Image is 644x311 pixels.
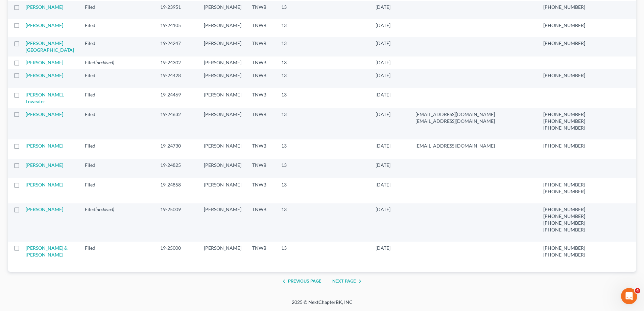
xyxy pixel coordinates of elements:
button: Start recording [43,222,48,227]
div: New messages divider [5,119,130,120]
td: [DATE] [370,1,410,19]
td: TNWB [247,88,276,108]
strong: Archiving, Unarchiving and Deleting Cases [28,154,100,166]
td: TNWB [247,159,276,178]
td: [DATE] [370,139,410,159]
td: [DATE] [370,88,410,108]
td: 13 [276,139,310,159]
div: Operator says… [5,125,130,147]
td: 19-23951 [155,1,198,19]
a: [PERSON_NAME] [26,206,63,212]
td: Filed [79,203,120,242]
td: [DATE] [370,159,410,178]
td: 19-24105 [155,19,198,37]
td: TNWB [247,69,276,88]
td: [DATE] [370,19,410,37]
td: 13 [276,159,310,178]
div: Why are cases that were filed in [DATE], 2021, 2022 and 2023 not able to be found in our case arc... [30,26,124,52]
td: 13 [276,37,310,56]
b: A few hours [17,103,48,108]
a: [PERSON_NAME] [26,22,63,28]
td: TNWB [247,19,276,37]
pre: [PHONE_NUMBER] [543,40,585,47]
td: Filed [79,108,120,139]
pre: [EMAIL_ADDRESS][DOMAIN_NAME] [EMAIL_ADDRESS][DOMAIN_NAME] [415,111,532,125]
a: [PERSON_NAME] [26,143,63,149]
div: Why are cases that were filed in [DATE], 2021, 2022 and 2023 not able to be found in our case arc... [24,22,130,57]
div: Operator says… [5,62,130,114]
pre: [PHONE_NUMBER] [PHONE_NUMBER] [543,245,585,258]
a: [PERSON_NAME] [26,60,63,65]
td: TNWB [247,108,276,139]
div: In the meantime, these articles might help: [11,129,105,142]
div: Operator says… [5,147,130,241]
td: [PERSON_NAME] [198,139,247,159]
button: Send a message… [116,219,127,230]
td: TNWB [247,242,276,266]
div: user says… [5,22,130,62]
td: [PERSON_NAME] [198,1,247,19]
iframe: Intercom live chat [621,288,637,304]
pre: [PHONE_NUMBER] [PHONE_NUMBER] [543,181,585,195]
td: [DATE] [370,242,410,266]
td: Filed [79,88,120,108]
a: [PERSON_NAME], Loweater [26,92,64,104]
a: [PERSON_NAME] & [PERSON_NAME] [26,245,68,258]
td: 19-25000 [155,242,198,266]
div: You’ll get replies here and in your email:✉️[EMAIL_ADDRESS][DOMAIN_NAME]Our usual reply time🕒A fe... [5,62,111,113]
div: You’ll get replies here and in your email: ✉️ [11,66,105,92]
td: Filed [79,69,120,88]
pre: [PHONE_NUMBER] [543,142,585,149]
b: [EMAIL_ADDRESS][DOMAIN_NAME] [11,80,65,92]
div: All Cases View [21,173,129,191]
td: Filed [79,19,120,37]
a: [PERSON_NAME] [26,72,63,78]
td: [DATE] [370,37,410,56]
h1: Operator [33,6,57,12]
td: TNWB [247,139,276,159]
button: Previous Page [280,277,321,285]
button: Upload attachment [32,222,38,227]
td: [PERSON_NAME] [198,19,247,37]
td: 13 [276,108,310,139]
td: 13 [276,203,310,242]
td: 19-24825 [155,159,198,178]
button: Next Page [332,277,364,285]
pre: [PHONE_NUMBER] [PHONE_NUMBER] [PHONE_NUMBER] [PHONE_NUMBER] [543,206,585,233]
td: Filed [79,1,120,19]
td: 13 [276,178,310,203]
div: Our usual reply time 🕒 [11,96,105,109]
pre: [EMAIL_ADDRESS][DOMAIN_NAME] [415,142,532,149]
td: 13 [276,69,310,88]
a: [PERSON_NAME] [26,111,63,117]
td: TNWB [247,178,276,203]
a: [PERSON_NAME] [26,162,63,168]
td: 19-24428 [155,69,198,88]
td: [PERSON_NAME] [198,203,247,242]
td: 19-24247 [155,37,198,56]
td: [DATE] [370,69,410,88]
td: Filed [79,178,120,203]
td: 19-24730 [155,139,198,159]
td: 19-24632 [155,108,198,139]
span: (archived) [95,60,114,65]
td: TNWB [247,57,276,69]
div: 2025 © NextChapterBK, INC [129,299,515,311]
span: 4 [635,288,640,293]
strong: All Cases View [28,179,66,184]
div: In the meantime, these articles might help: [5,125,111,147]
td: Filed [79,37,120,56]
pre: [PHONE_NUMBER] [543,72,585,79]
strong: Form 121 Statement of Social Security [28,197,107,209]
textarea: Message… [6,207,129,219]
td: [PERSON_NAME] [198,242,247,266]
td: 19-24302 [155,57,198,69]
button: go back [4,3,17,16]
td: Filed [79,57,120,69]
td: [PERSON_NAME] [198,159,247,178]
pre: [PHONE_NUMBER] [543,4,585,10]
td: [PERSON_NAME] [198,108,247,139]
div: Form 121 Statement of Social Security [21,191,129,216]
td: [DATE] [370,203,410,242]
td: TNWB [247,1,276,19]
